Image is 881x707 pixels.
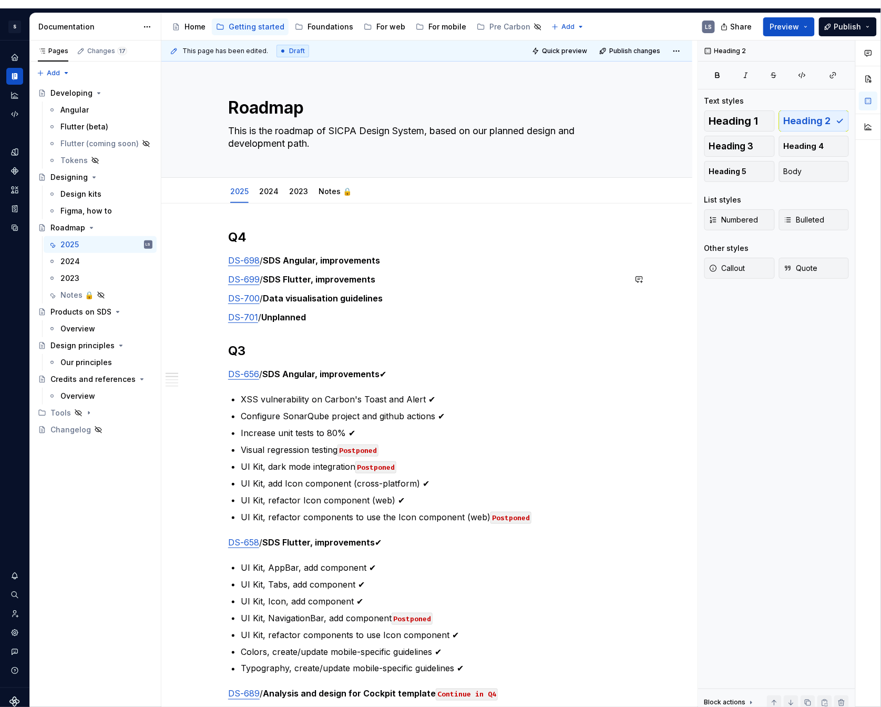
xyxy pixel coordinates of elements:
[44,203,157,219] a: Figma, how to
[212,18,289,35] a: Getting started
[490,512,531,524] code: Postponed
[34,66,73,80] button: Add
[50,172,88,183] div: Designing
[241,561,626,574] p: UI Kit, AppBar, add component ✔
[47,69,60,77] span: Add
[34,337,157,354] a: Design principles
[704,209,775,230] button: Numbered
[60,206,112,216] div: Figma, how to
[355,461,396,473] code: Postponed
[6,106,23,123] div: Code automation
[285,180,312,202] div: 2023
[704,195,742,205] div: List styles
[715,17,759,36] button: Share
[6,144,23,160] a: Design tokens
[60,391,95,401] div: Overview
[263,293,383,304] strong: Data visualisation guidelines
[6,87,23,104] a: Analytics
[241,662,626,675] p: Typography, create/update mobile-specific guidelines ✔
[44,186,157,203] a: Design kits
[34,169,157,186] a: Designing
[6,49,23,66] a: Home
[228,255,260,266] a: DS-698
[548,19,588,34] button: Add
[9,696,20,707] svg: Supernova Logo
[44,287,157,304] a: Notes 🔒
[241,612,626,624] p: UI Kit, NavigationBar, add component
[6,163,23,179] a: Components
[6,624,23,641] a: Settings
[360,18,409,35] a: For web
[561,23,575,31] span: Add
[226,123,623,152] textarea: This is the roadmap of SICPA Design System, based on our planned design and development path.
[763,17,815,36] button: Preview
[6,181,23,198] a: Assets
[60,273,79,284] div: 2023
[50,88,93,98] div: Developing
[319,187,352,196] a: Notes 🔒
[241,410,626,422] p: Configure SonarQube project and github actions ✔
[731,22,752,32] span: Share
[229,22,284,32] div: Getting started
[784,263,818,274] span: Quote
[779,161,849,182] button: Body
[263,255,380,266] strong: SDS Angular, improvements
[261,312,306,322] strong: Unplanned
[779,136,849,157] button: Heading 4
[228,536,626,549] p: / ✔
[770,22,800,32] span: Preview
[34,405,157,421] div: Tools
[228,292,626,305] p: /
[6,587,23,603] div: Search ⌘K
[228,311,626,324] p: /
[44,118,157,135] a: Flutter (beta)
[34,85,157,438] div: Page tree
[34,371,157,388] a: Credits and references
[241,629,626,641] p: UI Kit, refactor components to use Icon component ✔
[44,354,157,371] a: Our principles
[2,15,27,38] button: S
[704,699,746,707] div: Block actions
[709,166,747,177] span: Heading 5
[228,369,259,379] a: DS-656
[50,374,136,385] div: Credits and references
[6,568,23,584] button: Notifications
[60,105,89,115] div: Angular
[146,239,151,250] div: LS
[38,47,68,55] div: Pages
[34,304,157,320] a: Products on SDS
[709,116,759,126] span: Heading 1
[228,293,260,304] a: DS-700
[44,236,157,253] a: 2025LS
[50,408,71,418] div: Tools
[704,243,749,254] div: Other styles
[44,152,157,169] a: Tokens
[529,44,592,58] button: Quick preview
[709,141,754,151] span: Heading 3
[168,16,546,37] div: Page tree
[262,369,380,379] strong: SDS Angular, improvements
[704,161,775,182] button: Heading 5
[226,95,623,120] textarea: Roadmap
[489,22,530,32] div: Pre Carbon
[60,357,112,368] div: Our principles
[60,290,94,300] div: Notes 🔒
[228,688,626,700] p: /
[241,393,626,406] p: XSS vulnerability on Carbon's Toast and Alert ✔
[50,425,91,435] div: Changelog
[6,643,23,660] button: Contact support
[6,219,23,236] a: Data sources
[241,578,626,591] p: UI Kit, Tabs, add component ✔
[289,47,305,55] span: Draft
[230,187,249,196] a: 2025
[428,22,466,32] div: For mobile
[228,368,626,380] p: / ✔
[596,44,665,58] button: Publish changes
[44,388,157,405] a: Overview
